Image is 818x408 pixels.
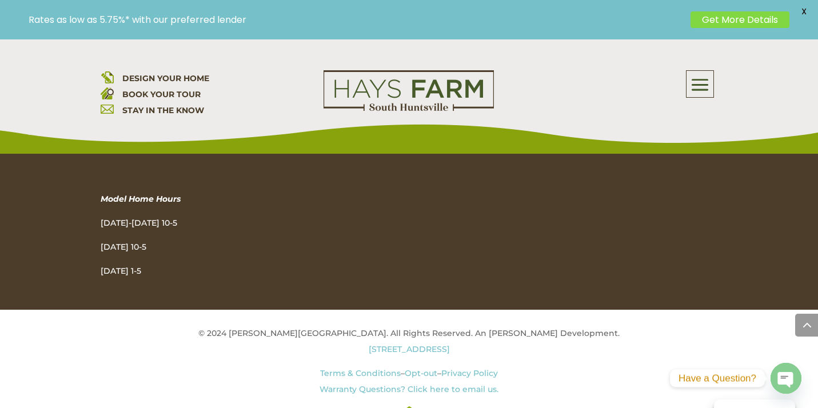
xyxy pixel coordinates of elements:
p: © 2024 [PERSON_NAME][GEOGRAPHIC_DATA]. All Rights Reserved. An [PERSON_NAME] Development. [101,325,718,365]
a: Opt-out [405,368,437,378]
p: [DATE]-[DATE] 10-5 [101,215,392,239]
p: [DATE] 10-5 [101,239,392,263]
p: – – [101,365,718,397]
img: design your home [101,70,114,83]
a: [STREET_ADDRESS] [369,344,450,354]
a: STAY IN THE KNOW [122,105,204,115]
a: Warranty Questions? Click here to email us. [320,384,498,394]
em: Model Home Hours [101,194,181,204]
p: [DATE] 1-5 [101,263,392,279]
p: Rates as low as 5.75%* with our preferred lender [29,14,685,25]
img: Logo [324,70,494,111]
a: hays farm homes huntsville development [324,103,494,114]
img: book your home tour [101,86,114,99]
span: X [795,3,812,20]
a: Get More Details [691,11,789,28]
a: Terms & Conditions [320,368,401,378]
a: Privacy Policy [441,368,498,378]
a: DESIGN YOUR HOME [122,73,209,83]
a: BOOK YOUR TOUR [122,89,201,99]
